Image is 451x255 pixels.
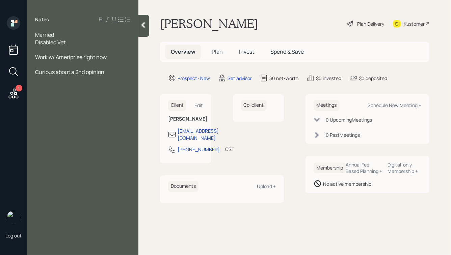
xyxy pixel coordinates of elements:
[178,146,220,153] div: [PHONE_NUMBER]
[168,181,198,192] h6: Documents
[35,39,65,46] span: Disabled Vet
[16,85,22,92] div: 1
[241,100,267,111] h6: Co-client
[270,48,304,55] span: Spend & Save
[178,75,210,82] div: Prospect · New
[404,20,425,27] div: Kustomer
[35,53,107,61] span: Work w/ Ameriprise right now
[346,161,382,174] div: Annual Fee Based Planning +
[314,162,346,174] h6: Membership
[323,180,371,187] div: No active membership
[195,102,203,108] div: Edit
[368,102,421,108] div: Schedule New Meeting +
[314,100,339,111] h6: Meetings
[326,116,372,123] div: 0 Upcoming Meeting s
[35,31,54,39] span: Married
[35,68,104,76] span: Curious about a 2nd opinion
[7,211,20,224] img: hunter_neumayer.jpg
[257,183,276,189] div: Upload +
[326,131,360,138] div: 0 Past Meeting s
[168,100,186,111] h6: Client
[5,232,22,239] div: Log out
[359,75,387,82] div: $0 deposited
[168,116,203,122] h6: [PERSON_NAME]
[178,127,219,142] div: [EMAIL_ADDRESS][DOMAIN_NAME]
[212,48,223,55] span: Plan
[239,48,254,55] span: Invest
[171,48,195,55] span: Overview
[228,75,252,82] div: Set advisor
[160,16,258,31] h1: [PERSON_NAME]
[357,20,384,27] div: Plan Delivery
[269,75,298,82] div: $0 net-worth
[35,16,49,23] label: Notes
[225,146,234,153] div: CST
[316,75,341,82] div: $0 invested
[388,161,421,174] div: Digital-only Membership +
